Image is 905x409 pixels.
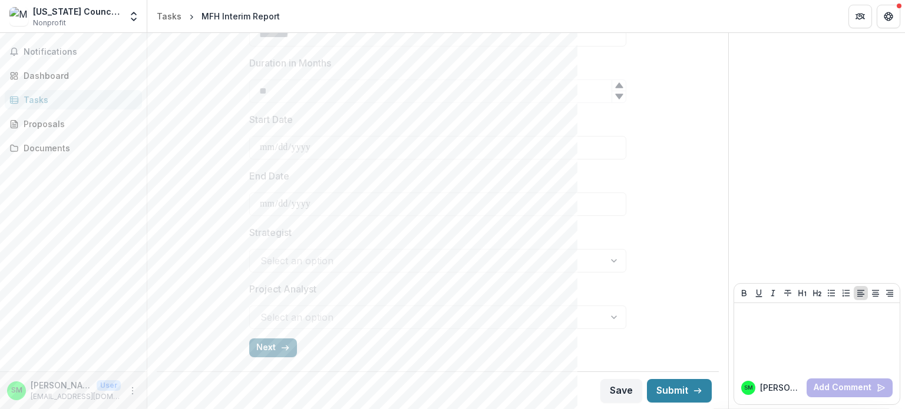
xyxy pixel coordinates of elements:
[848,5,872,28] button: Partners
[744,385,753,391] div: Stacy Morse
[24,118,133,130] div: Proposals
[9,7,28,26] img: Missouri Council On Aging
[5,66,142,85] a: Dashboard
[202,10,280,22] div: MFH Interim Report
[249,56,331,70] p: Duration in Months
[839,286,853,300] button: Ordered List
[24,47,137,57] span: Notifications
[781,286,795,300] button: Strike
[760,381,802,394] p: [PERSON_NAME]
[97,380,121,391] p: User
[824,286,838,300] button: Bullet List
[807,378,893,397] button: Add Comment
[152,8,186,25] a: Tasks
[868,286,883,300] button: Align Center
[600,379,642,403] button: Save
[24,69,133,82] div: Dashboard
[24,94,133,106] div: Tasks
[752,286,766,300] button: Underline
[33,5,121,18] div: [US_STATE] Council On Aging
[877,5,900,28] button: Get Help
[766,286,780,300] button: Italicize
[31,391,121,402] p: [EMAIL_ADDRESS][DOMAIN_NAME]
[647,379,712,403] button: Submit
[31,379,92,391] p: [PERSON_NAME]
[249,112,293,127] p: Start Date
[249,338,297,357] button: Next
[249,282,316,296] p: Project Analyst
[883,286,897,300] button: Align Right
[157,10,181,22] div: Tasks
[249,169,289,183] p: End Date
[33,18,66,28] span: Nonprofit
[854,286,868,300] button: Align Left
[737,286,751,300] button: Bold
[11,387,22,394] div: Stacy Morse
[125,384,140,398] button: More
[5,90,142,109] a: Tasks
[5,114,142,134] a: Proposals
[5,42,142,61] button: Notifications
[24,142,133,154] div: Documents
[795,286,810,300] button: Heading 1
[249,225,292,240] p: Strategist
[152,8,285,25] nav: breadcrumb
[125,5,142,28] button: Open entity switcher
[5,138,142,158] a: Documents
[810,286,824,300] button: Heading 2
